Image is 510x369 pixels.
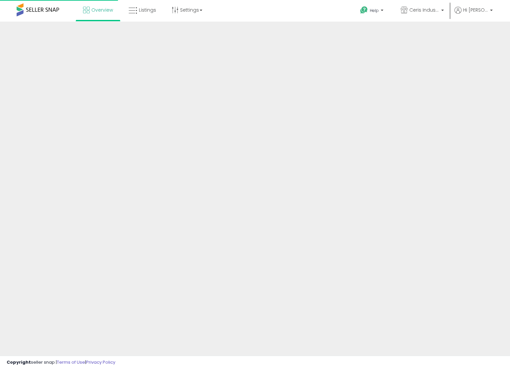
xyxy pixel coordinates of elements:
span: Ceris Industries, LLC [409,7,439,13]
span: Listings [139,7,156,13]
span: Overview [91,7,113,13]
a: Hi [PERSON_NAME] [455,7,493,22]
span: Hi [PERSON_NAME] [463,7,488,13]
i: Get Help [360,6,368,14]
a: Help [355,1,390,22]
span: Help [370,8,379,13]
